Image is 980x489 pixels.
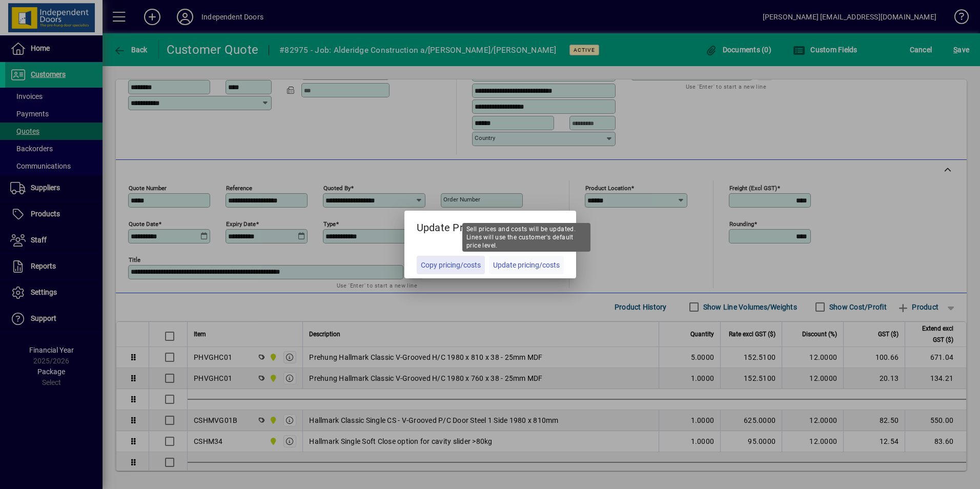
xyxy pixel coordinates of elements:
[493,260,560,271] span: Update pricing/costs
[417,256,485,274] button: Copy pricing/costs
[404,211,576,240] h5: Update Pricing?
[462,223,590,252] div: Sell prices and costs will be updated. Lines will use the customer's default price level.
[489,256,564,274] button: Update pricing/costs
[421,260,481,271] span: Copy pricing/costs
